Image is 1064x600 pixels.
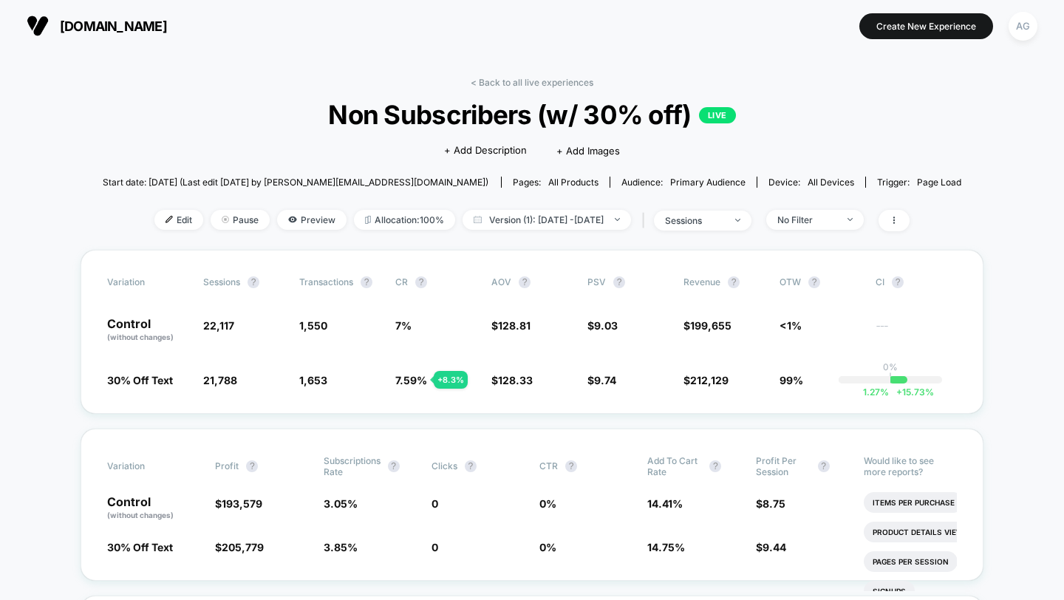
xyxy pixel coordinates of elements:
span: 128.81 [498,319,531,332]
div: sessions [665,215,724,226]
span: $ [491,374,533,386]
button: Create New Experience [859,13,993,39]
span: $ [587,319,618,332]
img: edit [166,216,173,223]
div: + 8.3 % [434,371,468,389]
span: 9.44 [763,541,786,553]
span: + Add Images [556,145,620,157]
button: ? [818,460,830,472]
span: $ [587,374,616,386]
div: AG [1009,12,1037,41]
span: Allocation: 100% [354,210,455,230]
span: | [638,210,654,231]
span: 14.41 % [647,497,683,510]
span: PSV [587,276,606,287]
span: all devices [808,177,854,188]
div: No Filter [777,214,836,225]
button: ? [388,460,400,472]
span: $ [215,541,264,553]
span: Preview [277,210,347,230]
span: 1,653 [299,374,327,386]
span: 30% Off Text [107,541,173,553]
div: Trigger: [877,177,961,188]
span: 128.33 [498,374,533,386]
span: $ [683,319,731,332]
span: 3.05 % [324,497,358,510]
span: (without changes) [107,511,174,519]
p: Control [107,496,200,521]
span: Profit Per Session [756,455,811,477]
button: ? [248,276,259,288]
span: 1.27 % [863,386,889,398]
span: Device: [757,177,865,188]
span: Revenue [683,276,720,287]
span: 1,550 [299,319,327,332]
span: 193,579 [222,497,262,510]
img: end [615,218,620,221]
span: 8.75 [763,497,785,510]
span: Edit [154,210,203,230]
button: ? [565,460,577,472]
span: AOV [491,276,511,287]
span: 199,655 [690,319,731,332]
button: ? [613,276,625,288]
button: AG [1004,11,1042,41]
span: 205,779 [222,541,264,553]
button: [DOMAIN_NAME] [22,14,171,38]
span: Version (1): [DATE] - [DATE] [463,210,631,230]
button: ? [709,460,721,472]
span: CI [876,276,957,288]
img: end [848,218,853,221]
button: ? [519,276,531,288]
span: $ [683,374,729,386]
p: Control [107,318,188,343]
span: + Add Description [444,143,527,158]
span: $ [215,497,262,510]
p: Would like to see more reports? [864,455,957,477]
span: 21,788 [203,374,237,386]
span: Subscriptions Rate [324,455,381,477]
span: + [896,386,902,398]
span: 3.85 % [324,541,358,553]
span: [DOMAIN_NAME] [60,18,167,34]
span: --- [876,321,957,343]
a: < Back to all live experiences [471,77,593,88]
span: 0 % [539,497,556,510]
span: Transactions [299,276,353,287]
img: calendar [474,216,482,223]
span: Start date: [DATE] (Last edit [DATE] by [PERSON_NAME][EMAIL_ADDRESS][DOMAIN_NAME]) [103,177,488,188]
span: 0 [432,497,438,510]
button: ? [361,276,372,288]
span: CR [395,276,408,287]
span: Variation [107,276,188,288]
span: 9.03 [594,319,618,332]
p: LIVE [699,107,736,123]
button: ? [246,460,258,472]
span: all products [548,177,598,188]
button: ? [415,276,427,288]
span: Pause [211,210,270,230]
span: 30% Off Text [107,374,173,386]
span: 0 % [539,541,556,553]
span: 212,129 [690,374,729,386]
span: $ [756,497,785,510]
img: rebalance [365,216,371,224]
span: <1% [780,319,802,332]
div: Audience: [621,177,746,188]
span: 99% [780,374,803,386]
button: ? [808,276,820,288]
span: 22,117 [203,319,234,332]
img: end [735,219,740,222]
span: Non Subscribers (w/ 30% off) [146,99,918,130]
img: Visually logo [27,15,49,37]
span: (without changes) [107,333,174,341]
span: CTR [539,460,558,471]
span: 15.73 % [889,386,934,398]
li: Product Details Views Rate [864,522,999,542]
li: Pages Per Session [864,551,958,572]
span: OTW [780,276,861,288]
span: 7 % [395,319,412,332]
span: 7.59 % [395,374,427,386]
li: Items Per Purchase [864,492,964,513]
div: Pages: [513,177,598,188]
